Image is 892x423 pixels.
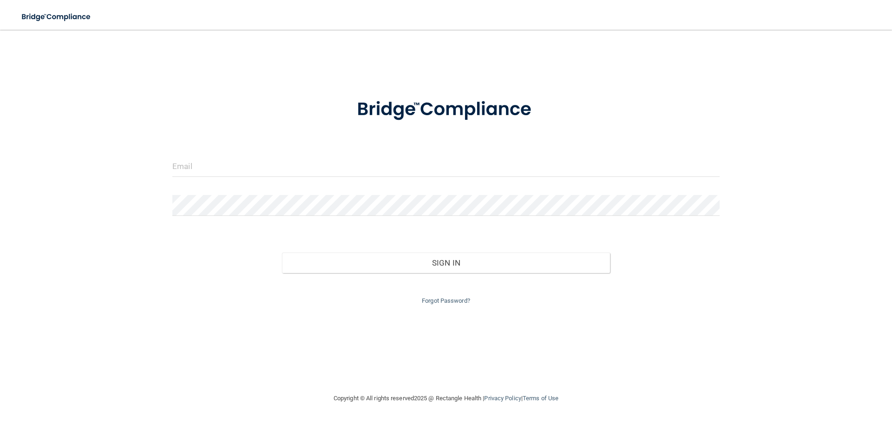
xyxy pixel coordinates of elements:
[523,395,558,402] a: Terms of Use
[172,156,720,177] input: Email
[484,395,521,402] a: Privacy Policy
[422,297,470,304] a: Forgot Password?
[276,384,616,413] div: Copyright © All rights reserved 2025 @ Rectangle Health | |
[14,7,99,26] img: bridge_compliance_login_screen.278c3ca4.svg
[338,85,554,134] img: bridge_compliance_login_screen.278c3ca4.svg
[282,253,610,273] button: Sign In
